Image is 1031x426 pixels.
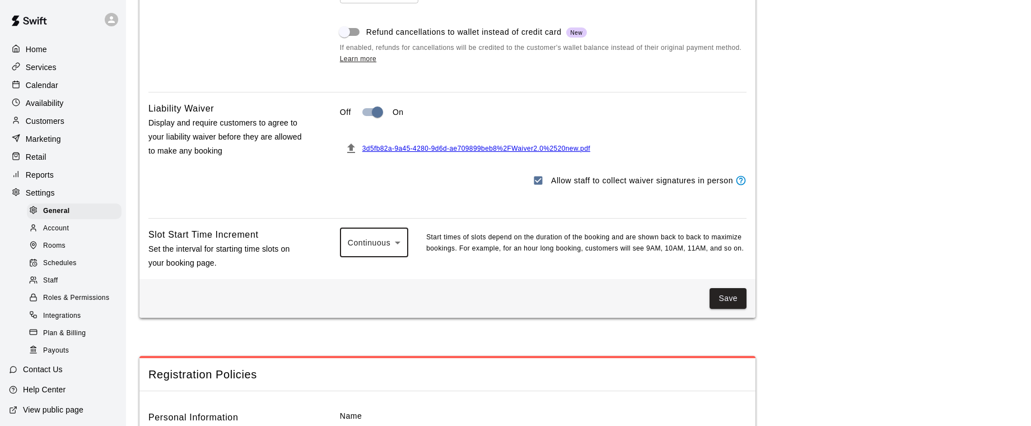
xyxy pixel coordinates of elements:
[340,228,408,257] div: Continuous
[27,307,126,325] a: Integrations
[566,29,587,37] span: New
[340,43,747,65] span: If enabled, refunds for cancellations will be credited to the customer's wallet balance instead o...
[9,41,117,58] a: Home
[27,238,122,254] div: Rooms
[735,175,747,186] svg: Staff members will be able to display waivers to customers in person (via the calendar or custome...
[27,202,126,220] a: General
[26,169,54,180] p: Reports
[23,384,66,395] p: Help Center
[362,145,590,152] a: 3d5fb82a-9a45-4280-9d6d-ae709899beb8%2FWaiver2.0%2520new.pdf
[43,240,66,252] span: Rooms
[26,80,58,91] p: Calendar
[27,273,122,289] div: Staff
[43,345,69,356] span: Payouts
[43,328,86,339] span: Plan & Billing
[9,95,117,112] a: Availability
[26,133,61,145] p: Marketing
[43,223,69,234] span: Account
[9,131,117,147] a: Marketing
[27,342,126,359] a: Payouts
[9,149,117,165] a: Retail
[340,106,351,118] p: Off
[27,290,122,306] div: Roles & Permissions
[26,98,64,109] p: Availability
[9,184,117,201] a: Settings
[27,203,122,219] div: General
[9,59,117,76] a: Services
[148,242,304,270] p: Set the interval for starting time slots on your booking page.
[148,410,238,425] h6: Personal Information
[426,232,747,254] p: Start times of slots depend on the duration of the booking and are shown back to back to maximize...
[27,221,122,237] div: Account
[43,293,109,304] span: Roles & Permissions
[26,62,57,73] p: Services
[26,115,64,127] p: Customers
[27,325,126,342] a: Plan & Billing
[27,272,126,290] a: Staff
[551,175,733,187] p: Allow staff to collect waiver signatures in person
[27,238,126,255] a: Rooms
[43,258,77,269] span: Schedules
[340,137,362,160] button: File must be a PDF with max upload size of 2MB
[43,275,58,286] span: Staff
[27,290,126,307] a: Roles & Permissions
[340,55,376,63] a: Learn more
[148,116,304,159] p: Display and require customers to agree to your liability waiver before they are allowed to make a...
[148,228,259,242] h6: Slot Start Time Increment
[27,255,126,272] a: Schedules
[43,311,81,322] span: Integrations
[9,77,117,94] a: Calendar
[27,256,122,271] div: Schedules
[43,206,70,217] span: General
[23,364,63,375] p: Contact Us
[9,113,117,129] a: Customers
[27,308,122,324] div: Integrations
[366,26,587,38] span: Refund cancellations to wallet instead of credit card
[9,166,117,183] a: Reports
[27,326,122,341] div: Plan & Billing
[27,343,122,359] div: Payouts
[148,367,747,382] span: Registration Policies
[26,44,47,55] p: Home
[148,101,214,116] h6: Liability Waiver
[26,187,55,198] p: Settings
[26,151,46,163] p: Retail
[340,410,747,422] label: Name
[27,220,126,237] a: Account
[710,288,747,309] button: Save
[23,404,83,415] p: View public page
[393,106,404,118] p: On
